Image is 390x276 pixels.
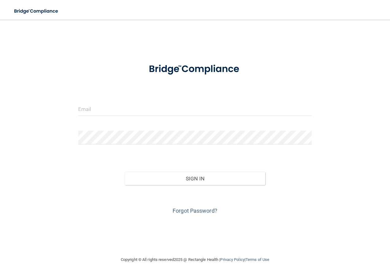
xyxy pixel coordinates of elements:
[83,250,307,270] div: Copyright © All rights reserved 2025 @ Rectangle Health | |
[9,5,64,18] img: bridge_compliance_login_screen.278c3ca4.svg
[173,207,217,214] a: Forgot Password?
[139,57,251,82] img: bridge_compliance_login_screen.278c3ca4.svg
[246,257,269,262] a: Terms of Use
[78,102,312,116] input: Email
[220,257,244,262] a: Privacy Policy
[125,172,265,185] button: Sign In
